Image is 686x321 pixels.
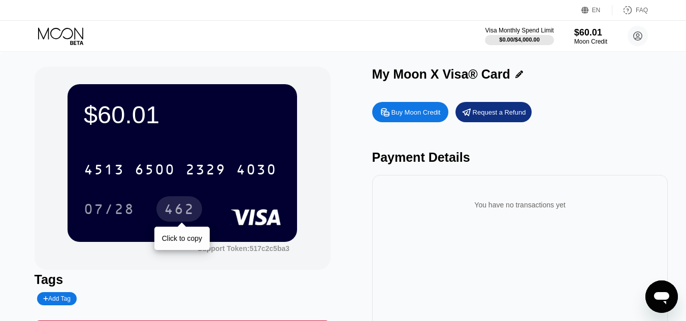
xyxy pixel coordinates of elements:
[574,27,607,38] div: $60.01
[37,292,77,305] div: Add Tag
[581,5,612,15] div: EN
[135,163,175,179] div: 6500
[76,196,142,222] div: 07/28
[372,102,448,122] div: Buy Moon Credit
[35,272,331,287] div: Tags
[84,100,281,129] div: $60.01
[636,7,648,14] div: FAQ
[156,196,202,222] div: 462
[164,202,194,219] div: 462
[645,280,678,313] iframe: Button to launch messaging window
[455,102,532,122] div: Request a Refund
[162,234,202,242] div: Click to copy
[574,38,607,45] div: Moon Credit
[78,157,283,182] div: 4513650023294030
[198,244,289,253] div: Support Token:517c2c5ba3
[185,163,226,179] div: 2329
[43,295,71,302] div: Add Tag
[372,150,668,165] div: Payment Details
[574,27,607,45] div: $60.01Moon Credit
[391,108,441,117] div: Buy Moon Credit
[380,191,660,219] div: You have no transactions yet
[485,27,553,34] div: Visa Monthly Spend Limit
[372,67,510,82] div: My Moon X Visa® Card
[236,163,277,179] div: 4030
[84,163,124,179] div: 4513
[473,108,526,117] div: Request a Refund
[84,202,135,219] div: 07/28
[198,244,289,253] div: Support Token: 517c2c5ba3
[485,27,553,45] div: Visa Monthly Spend Limit$0.00/$4,000.00
[592,7,601,14] div: EN
[612,5,648,15] div: FAQ
[499,37,540,43] div: $0.00 / $4,000.00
